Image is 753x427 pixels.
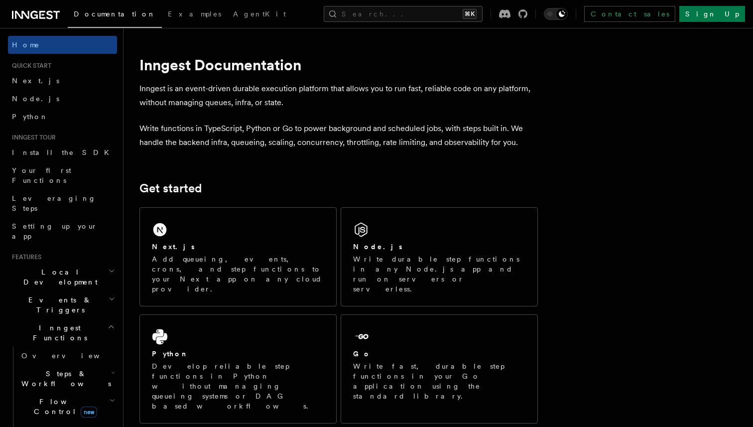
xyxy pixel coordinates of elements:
p: Write durable step functions in any Node.js app and run on servers or serverless. [353,254,525,294]
button: Inngest Functions [8,319,117,347]
a: Next.js [8,72,117,90]
span: Setting up your app [12,222,98,240]
span: Install the SDK [12,148,115,156]
h2: Node.js [353,242,402,252]
h2: Python [152,349,189,359]
a: Node.js [8,90,117,108]
button: Local Development [8,263,117,291]
a: Python [8,108,117,126]
span: Steps & Workflows [17,369,111,389]
button: Events & Triggers [8,291,117,319]
h2: Go [353,349,371,359]
a: Home [8,36,117,54]
span: AgentKit [233,10,286,18]
a: Install the SDK [8,143,117,161]
a: Setting up your app [8,217,117,245]
a: GoWrite fast, durable step functions in your Go application using the standard library. [341,314,538,424]
a: Documentation [68,3,162,28]
a: Examples [162,3,227,27]
a: Overview [17,347,117,365]
span: Local Development [8,267,109,287]
a: AgentKit [227,3,292,27]
span: Quick start [8,62,51,70]
span: Inngest Functions [8,323,108,343]
p: Develop reliable step functions in Python without managing queueing systems or DAG based workflows. [152,361,324,411]
span: Events & Triggers [8,295,109,315]
span: Node.js [12,95,59,103]
span: Overview [21,352,124,360]
a: Leveraging Steps [8,189,117,217]
span: Next.js [12,77,59,85]
button: Flow Controlnew [17,393,117,421]
p: Write fast, durable step functions in your Go application using the standard library. [353,361,525,401]
p: Write functions in TypeScript, Python or Go to power background and scheduled jobs, with steps bu... [139,122,538,149]
a: Node.jsWrite durable step functions in any Node.js app and run on servers or serverless. [341,207,538,306]
span: Features [8,253,41,261]
h1: Inngest Documentation [139,56,538,74]
button: Toggle dark mode [544,8,568,20]
h2: Next.js [152,242,195,252]
span: Examples [168,10,221,18]
p: Add queueing, events, crons, and step functions to your Next app on any cloud provider. [152,254,324,294]
a: Contact sales [584,6,675,22]
span: Python [12,113,48,121]
span: Leveraging Steps [12,194,96,212]
span: Flow Control [17,397,110,417]
span: new [81,407,97,418]
span: Home [12,40,40,50]
kbd: ⌘K [463,9,477,19]
button: Search...⌘K [324,6,483,22]
a: Your first Functions [8,161,117,189]
button: Steps & Workflows [17,365,117,393]
span: Documentation [74,10,156,18]
span: Inngest tour [8,134,56,142]
p: Inngest is an event-driven durable execution platform that allows you to run fast, reliable code ... [139,82,538,110]
a: Get started [139,181,202,195]
span: Your first Functions [12,166,71,184]
a: Sign Up [679,6,745,22]
a: PythonDevelop reliable step functions in Python without managing queueing systems or DAG based wo... [139,314,337,424]
a: Next.jsAdd queueing, events, crons, and step functions to your Next app on any cloud provider. [139,207,337,306]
